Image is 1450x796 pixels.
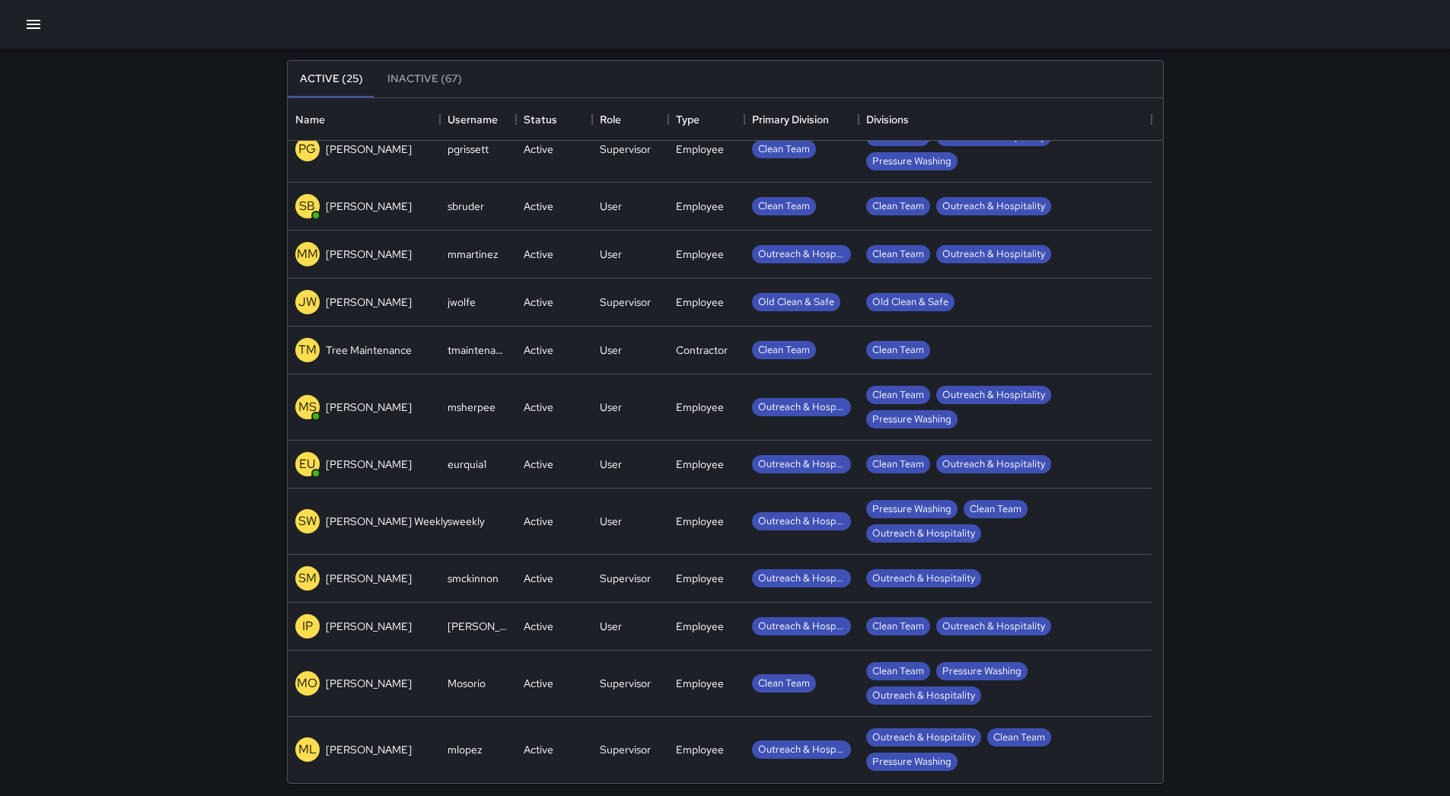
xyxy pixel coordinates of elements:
[866,412,958,427] span: Pressure Washing
[295,98,325,141] div: Name
[298,293,317,311] p: JW
[752,295,840,310] span: Old Clean & Safe
[326,571,412,586] p: [PERSON_NAME]
[676,571,724,586] div: Employee
[676,619,724,634] div: Employee
[752,247,851,262] span: Outreach & Hospitality
[524,400,553,415] div: Active
[866,664,930,679] span: Clean Team
[866,572,981,586] span: Outreach & Hospitality
[600,342,622,358] div: User
[524,142,553,157] div: Active
[676,199,724,214] div: Employee
[866,98,909,141] div: Divisions
[448,342,508,358] div: tmaintenance
[964,502,1028,517] span: Clean Team
[302,617,313,635] p: IP
[592,98,668,141] div: Role
[600,98,621,141] div: Role
[298,512,317,530] p: SW
[866,731,981,745] span: Outreach & Hospitality
[676,247,724,262] div: Employee
[866,154,958,169] span: Pressure Washing
[752,199,816,214] span: Clean Team
[600,247,622,262] div: User
[326,247,412,262] p: [PERSON_NAME]
[448,571,499,586] div: smckinnon
[448,676,486,691] div: Mosorio
[448,199,484,214] div: sbruder
[936,619,1051,634] span: Outreach & Hospitality
[866,527,981,541] span: Outreach & Hospitality
[676,457,724,472] div: Employee
[298,140,316,158] p: PG
[866,343,930,358] span: Clean Team
[936,457,1051,472] span: Outreach & Hospitality
[326,742,412,757] p: [PERSON_NAME]
[288,61,375,97] button: Active (25)
[326,676,412,691] p: [PERSON_NAME]
[448,457,486,472] div: eurquia1
[448,514,485,529] div: sweekly
[524,742,553,757] div: Active
[752,619,851,634] span: Outreach & Hospitality
[752,343,816,358] span: Clean Team
[524,199,553,214] div: Active
[600,619,622,634] div: User
[987,731,1051,745] span: Clean Team
[298,569,317,587] p: SM
[299,455,315,473] p: EU
[676,400,724,415] div: Employee
[676,342,728,358] div: Contractor
[676,98,700,141] div: Type
[866,388,930,403] span: Clean Team
[524,457,553,472] div: Active
[288,98,440,141] div: Name
[326,342,412,358] p: Tree Maintenance
[298,398,317,416] p: MS
[298,341,317,359] p: TM
[298,740,317,759] p: ML
[600,742,651,757] div: Supervisor
[600,457,622,472] div: User
[448,400,496,415] div: msherpee
[866,295,954,310] span: Old Clean & Safe
[524,295,553,310] div: Active
[524,342,553,358] div: Active
[668,98,744,141] div: Type
[866,502,958,517] span: Pressure Washing
[448,142,489,157] div: pgrissett
[752,457,851,472] span: Outreach & Hospitality
[936,388,1051,403] span: Outreach & Hospitality
[936,199,1051,214] span: Outreach & Hospitality
[524,247,553,262] div: Active
[866,199,930,214] span: Clean Team
[299,197,315,215] p: SB
[866,689,981,703] span: Outreach & Hospitality
[448,742,482,757] div: mlopez
[752,572,851,586] span: Outreach & Hospitality
[440,98,516,141] div: Username
[752,142,816,157] span: Clean Team
[752,98,829,141] div: Primary Division
[448,247,498,262] div: mmartinez
[744,98,859,141] div: Primary Division
[297,674,317,693] p: MO
[448,619,508,634] div: pelayo
[866,619,930,634] span: Clean Team
[326,400,412,415] p: [PERSON_NAME]
[516,98,592,141] div: Status
[600,400,622,415] div: User
[524,619,553,634] div: Active
[936,664,1028,679] span: Pressure Washing
[600,571,651,586] div: Supervisor
[524,514,553,529] div: Active
[936,247,1051,262] span: Outreach & Hospitality
[866,247,930,262] span: Clean Team
[326,619,412,634] p: [PERSON_NAME]
[676,742,724,757] div: Employee
[752,743,851,757] span: Outreach & Hospitality
[752,514,851,529] span: Outreach & Hospitality
[600,514,622,529] div: User
[524,676,553,691] div: Active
